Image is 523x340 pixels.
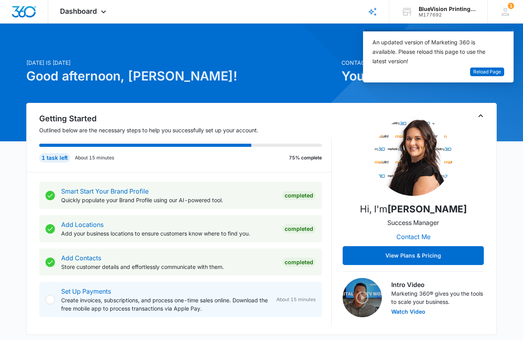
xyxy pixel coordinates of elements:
p: [DATE] is [DATE] [26,58,337,67]
span: Dashboard [60,7,97,15]
h3: Intro Video [391,280,484,289]
a: Add Locations [61,221,104,228]
p: Create invoices, subscriptions, and process one-time sales online. Download the free mobile app t... [61,296,270,313]
div: account id [419,12,476,18]
div: Completed [282,224,316,234]
span: Reload Page [473,68,501,76]
p: Hi, I'm [360,202,467,216]
div: 1 task left [39,153,70,163]
p: About 15 minutes [75,154,114,161]
div: notifications count [508,3,514,9]
p: Store customer details and effortlessly communicate with them. [61,263,276,271]
h2: Getting Started [39,113,332,124]
p: Contacts [341,58,497,67]
button: Watch Video [391,309,425,314]
span: 1 [508,3,514,9]
p: Marketing 360® gives you the tools to scale your business. [391,289,484,306]
a: Set Up Payments [61,287,111,295]
a: Smart Start Your Brand Profile [61,187,149,195]
div: An updated version of Marketing 360 is available. Please reload this page to use the latest version! [372,38,495,66]
strong: [PERSON_NAME] [387,203,467,215]
img: Makenna McLean [374,117,452,196]
div: Completed [282,258,316,267]
p: Outlined below are the necessary steps to help you successfully set up your account. [39,126,332,134]
button: Reload Page [470,68,504,77]
p: 75% complete [289,154,322,161]
button: Toggle Collapse [476,111,485,121]
p: Success Manager [387,218,439,227]
a: Add Contacts [61,254,101,262]
p: Quickly populate your Brand Profile using our AI-powered tool. [61,196,276,204]
span: About 15 minutes [276,296,316,303]
button: View Plans & Pricing [343,246,484,265]
div: Completed [282,191,316,200]
button: Contact Me [389,227,438,246]
h1: Good afternoon, [PERSON_NAME]! [26,67,337,86]
p: Add your business locations to ensure customers know where to find you. [61,229,276,238]
div: account name [419,6,476,12]
h1: You have 118 contacts [341,67,497,86]
img: Intro Video [343,278,382,317]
